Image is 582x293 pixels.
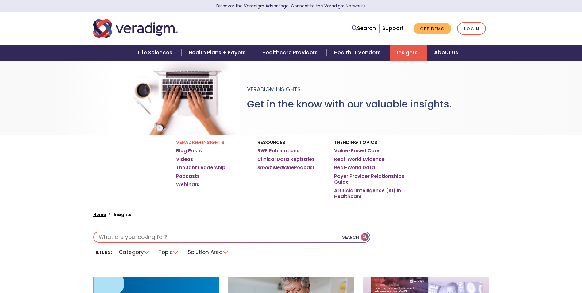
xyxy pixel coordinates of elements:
img: Veradigm logo [93,18,178,39]
a: Health Plans + Payers [181,45,255,61]
button: Search [342,232,370,242]
li: Filters: [93,249,112,256]
a: Webinars [176,182,199,188]
a: Discover the Veradigm Advantage: Connect to the Veradigm NetworkLearn More [216,3,366,9]
li: Solution Area [184,248,232,257]
a: Clinical Data Registries [257,156,315,162]
a: Health IT Vendors [327,45,390,61]
a: Real-World Evidence [334,156,385,162]
a: Value-Based Care [334,148,380,154]
a: Healthcare Providers [255,45,327,61]
h1: Get in the know with our valuable insights. [247,98,452,110]
a: Home [93,212,106,217]
em: Smart Medicine [257,164,294,171]
a: Get Demo [414,23,451,35]
span: Learn More [363,3,366,9]
a: Thought Leadership [176,165,225,171]
a: RWE Publications [257,148,299,154]
li: Category [115,248,153,257]
a: Support [382,25,404,32]
a: Life Sciences [130,45,181,61]
a: Artificial Intelligence (AI) in Healthcare [334,188,406,200]
a: About Us [427,45,465,61]
a: Videos [176,156,193,162]
input: What are you looking for? [94,232,370,242]
a: Blog Posts [176,148,202,154]
a: Insights [390,45,427,61]
a: Podcasts [176,173,200,179]
a: Payer Provider Relationships Guide [334,173,406,185]
span: Veradigm Insights [247,85,301,93]
li: Topic [155,248,183,257]
a: Smart MedicinePodcast [257,165,315,171]
a: Real-World Data [334,165,375,171]
a: Login [457,22,486,35]
a: Search [352,24,376,33]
